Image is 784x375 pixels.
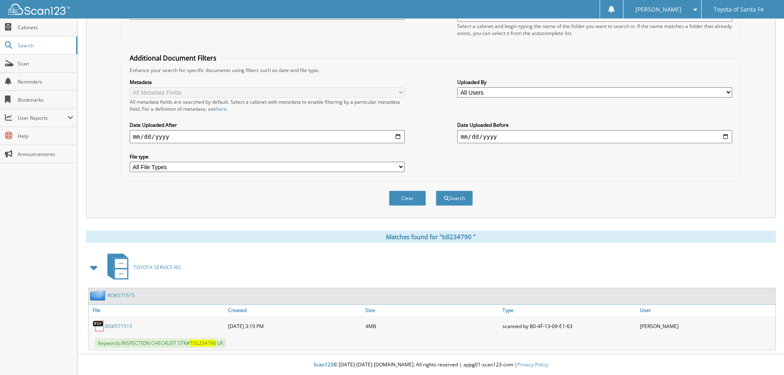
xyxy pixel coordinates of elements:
label: Metadata [130,79,405,86]
span: Scan123 [314,361,333,368]
label: Date Uploaded After [130,121,405,128]
span: Cabinets [18,24,73,31]
legend: Additional Document Filters [126,54,221,63]
img: scan123-logo-white.svg [8,4,70,15]
span: Announcements [18,151,73,158]
button: Clear [389,191,426,206]
a: User [638,305,775,316]
span: T D L 2 3 4 7 9 0 [190,340,216,347]
span: Keywords: I N S P E C T I O N C H E C K L I S T S T K # L R [95,338,226,348]
span: Scan [18,60,73,67]
button: Search [436,191,473,206]
a: TOYOTA SERVICE RO [102,251,181,284]
div: Enhance your search for specific documents using filters such as date and file type. [126,67,736,74]
div: [PERSON_NAME] [638,318,775,334]
span: Bookmarks [18,96,73,103]
a: Type [500,305,638,316]
label: Uploaded By [457,79,732,86]
iframe: Chat Widget [743,335,784,375]
div: scanned by B0-4F-13-09-E1-63 [500,318,638,334]
div: Select a cabinet and begin typing the name of the folder you want to search in. If the name match... [457,23,732,37]
label: File type [130,153,405,160]
span: [PERSON_NAME] [635,7,682,12]
div: All metadata fields are searched by default. Select a cabinet with metadata to enable filtering b... [130,98,405,112]
a: RO#571515 [105,323,132,330]
img: PDF.png [93,320,105,332]
span: Toyota of Santa Fe [714,7,764,12]
div: [DATE] 3:19 PM [226,318,363,334]
input: end [457,130,732,143]
a: Privacy Policy [517,361,548,368]
span: Help [18,133,73,140]
a: Created [226,305,363,316]
a: here [216,105,227,112]
span: T O Y O T A S E R V I C E R O [133,264,181,271]
a: RO#571515 [107,292,135,299]
div: 4MB [363,318,501,334]
img: folder2.png [90,290,107,300]
div: © [DATE]-[DATE] [DOMAIN_NAME]. All rights reserved | appg01-scan123-com | [78,355,784,375]
div: Matches found for "tdl234790 " [86,231,776,243]
a: Size [363,305,501,316]
span: Reminders [18,78,73,85]
span: User Reports [18,114,67,121]
label: Date Uploaded Before [457,121,732,128]
a: File [88,305,226,316]
span: Search [18,42,72,49]
input: start [130,130,405,143]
